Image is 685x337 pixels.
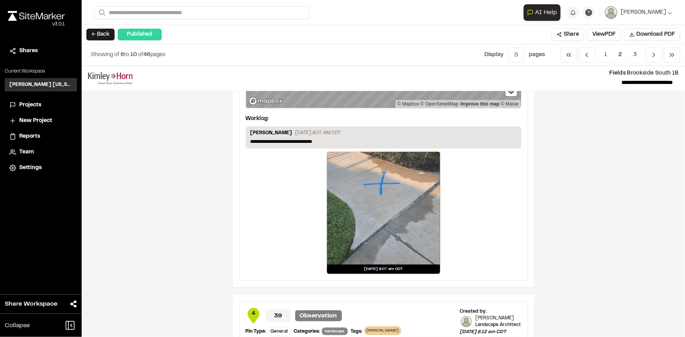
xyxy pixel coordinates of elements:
p: Brookside South 1B [139,69,679,78]
span: 46 [143,53,150,57]
span: [PERSON_NAME] [621,8,666,17]
div: [DATE] 8:07 am CDT [327,265,440,274]
img: rebrand.png [8,11,65,21]
button: ← Back [86,29,115,40]
span: Collapse [5,321,30,330]
p: 39 [266,310,290,322]
p: Worklog: [246,115,269,123]
p: Display [484,51,504,59]
a: Shares [9,47,72,55]
span: 6 [121,53,124,57]
a: OpenStreetMap [420,101,458,107]
p: [PERSON_NAME] [476,315,521,322]
a: Mapbox [398,101,419,107]
p: Landscape Architect [476,321,521,328]
button: Share [552,28,584,41]
div: Categories: [294,328,320,335]
span: Download PDF [636,30,675,39]
p: to of pages [91,51,165,59]
span: Hardscape [322,328,348,335]
h3: [PERSON_NAME] [US_STATE] [9,81,72,88]
a: Mapbox logo [248,97,283,106]
div: Oh geez...please don't... [8,21,65,28]
p: Observation [295,310,342,321]
nav: Navigation [561,47,680,62]
div: Published [118,29,162,40]
p: [PERSON_NAME] [250,129,292,138]
button: [PERSON_NAME] [605,6,672,19]
span: AI Help [535,8,557,17]
a: Maxar [501,101,519,107]
div: Open AI Assistant [524,4,564,21]
div: [PERSON_NAME] [364,326,401,335]
a: Projects [9,101,72,109]
button: 5 [508,47,524,62]
span: 10 [130,53,137,57]
div: Tags: [351,328,363,335]
span: Team [19,148,34,157]
div: Created by: [460,308,521,315]
button: Download PDF [624,28,680,41]
span: 2 [612,47,628,62]
span: Fields [609,71,626,76]
a: Map feedback [460,101,499,107]
span: Projects [19,101,41,109]
a: Settings [9,164,72,172]
span: 3 [627,47,643,62]
span: 1 [598,47,613,62]
span: 4 [246,310,261,318]
p: page s [529,51,545,59]
div: General [268,327,291,336]
a: [DATE] 8:07 am CDT [327,151,440,274]
button: Search [94,6,108,19]
span: Reports [19,132,40,141]
span: Shares [19,47,38,55]
p: [DATE] 8:07 AM CDT [296,129,341,137]
a: New Project [9,117,72,125]
div: Pin Type: [246,328,267,335]
img: file [88,72,133,85]
span: Share Workspace [5,299,57,309]
span: Showing of [91,53,121,57]
p: [DATE] 8:12 am CDT [460,328,521,335]
button: ViewPDF [587,28,621,41]
span: New Project [19,117,52,125]
a: Reports [9,132,72,141]
p: Current Workspace [5,68,77,75]
button: Open AI Assistant [524,4,561,21]
span: Settings [19,164,42,172]
a: Team [9,148,72,157]
img: User [605,6,617,19]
